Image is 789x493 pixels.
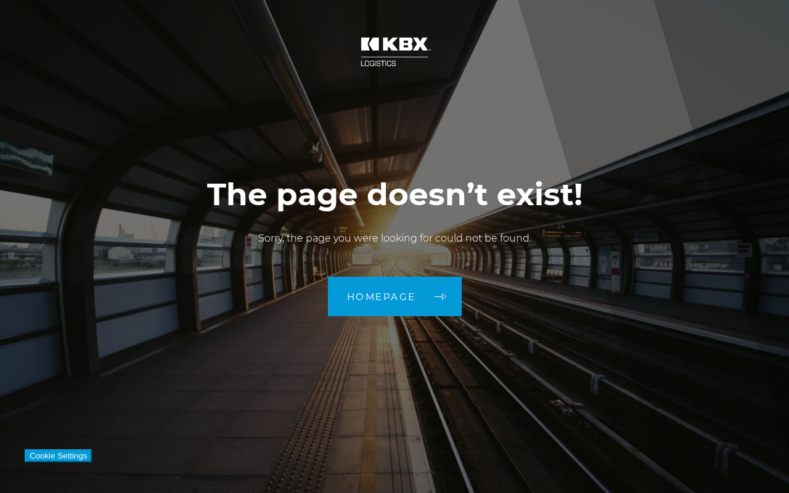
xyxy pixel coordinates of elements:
[207,231,583,246] p: Sorry, the page you were looking for could not be found.
[727,434,789,493] iframe: Chat Widget
[328,277,462,316] a: Homepage arrow arrow
[348,25,441,79] img: kbx logo
[25,449,92,462] button: Cookie Settings
[207,177,583,213] h1: The page doesn’t exist!
[347,292,416,301] span: Homepage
